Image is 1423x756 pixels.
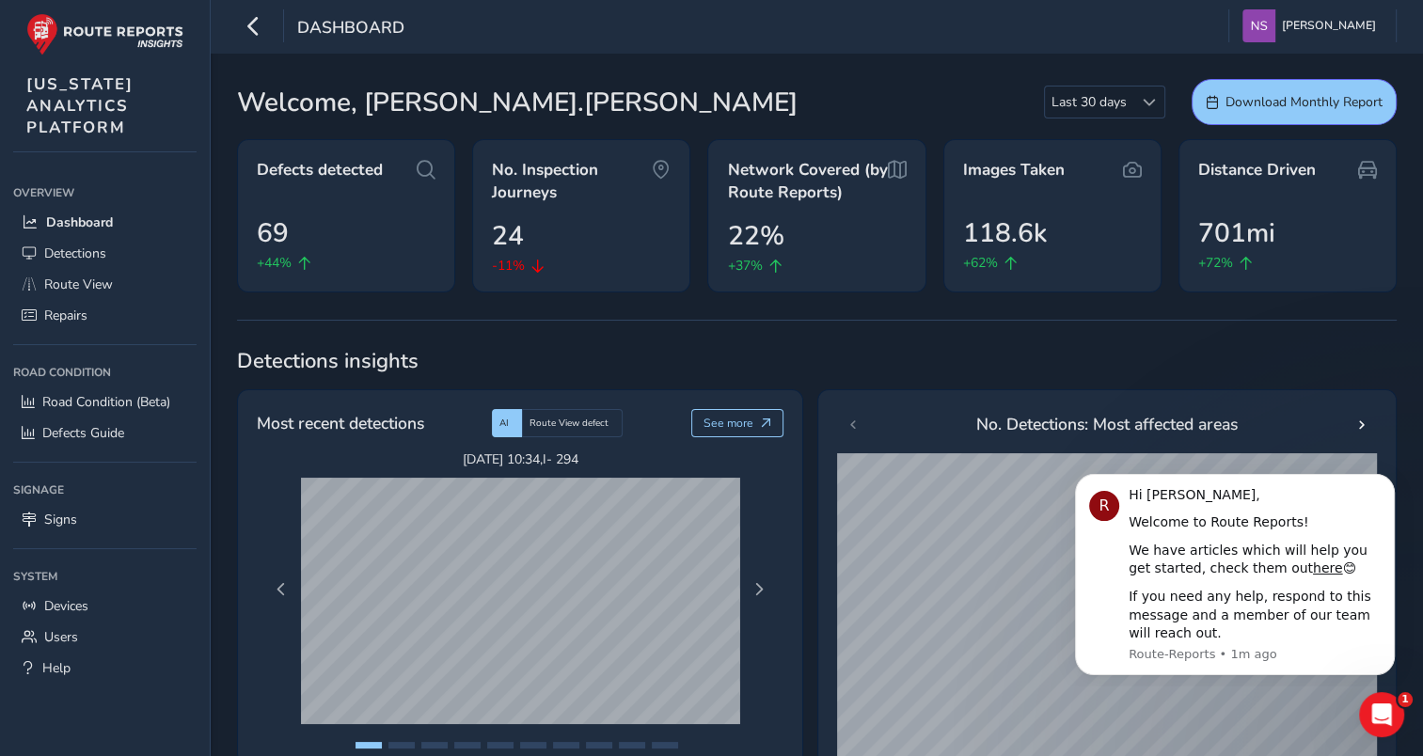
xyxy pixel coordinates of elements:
[1242,9,1383,42] button: [PERSON_NAME]
[727,256,762,276] span: +37%
[13,179,197,207] div: Overview
[1047,457,1423,686] iframe: Intercom notifications message
[586,742,612,748] button: Page 8
[619,742,645,748] button: Page 9
[257,159,383,181] span: Defects detected
[13,622,197,653] a: Users
[727,159,887,203] span: Network Covered (by Route Reports)
[13,386,197,417] a: Road Condition (Beta)
[1045,87,1133,118] span: Last 30 days
[530,417,609,430] span: Route View defect
[492,256,525,276] span: -11%
[257,253,292,273] span: +44%
[237,83,798,122] span: Welcome, [PERSON_NAME].[PERSON_NAME]
[257,411,424,435] span: Most recent detections
[1198,213,1275,253] span: 701mi
[13,207,197,238] a: Dashboard
[1198,253,1233,273] span: +72%
[13,591,197,622] a: Devices
[421,742,448,748] button: Page 3
[746,576,772,603] button: Next Page
[13,358,197,386] div: Road Condition
[44,276,113,293] span: Route View
[454,742,481,748] button: Page 4
[499,417,509,430] span: AI
[691,409,784,437] button: See more
[13,238,197,269] a: Detections
[963,213,1047,253] span: 118.6k
[26,73,134,138] span: [US_STATE] ANALYTICS PLATFORM
[727,216,783,256] span: 22%
[237,347,1397,375] span: Detections insights
[44,244,106,262] span: Detections
[44,307,87,324] span: Repairs
[301,450,739,468] span: [DATE] 10:34 , I- 294
[13,417,197,449] a: Defects Guide
[13,504,197,535] a: Signs
[1242,9,1275,42] img: diamond-layout
[652,742,678,748] button: Page 10
[492,216,524,256] span: 24
[520,742,546,748] button: Page 6
[42,393,170,411] span: Road Condition (Beta)
[1282,9,1376,42] span: [PERSON_NAME]
[26,13,183,55] img: rr logo
[44,511,77,528] span: Signs
[257,213,289,253] span: 69
[13,300,197,331] a: Repairs
[44,597,88,615] span: Devices
[268,576,294,603] button: Previous Page
[487,742,514,748] button: Page 5
[1192,79,1397,125] button: Download Monthly Report
[297,16,404,42] span: Dashboard
[553,742,579,748] button: Page 7
[13,653,197,684] a: Help
[13,476,197,504] div: Signage
[1225,93,1383,111] span: Download Monthly Report
[46,213,113,231] span: Dashboard
[492,159,652,203] span: No. Inspection Journeys
[42,424,124,442] span: Defects Guide
[704,416,753,431] span: See more
[42,659,71,677] span: Help
[13,269,197,300] a: Route View
[1398,692,1413,707] span: 1
[44,628,78,646] span: Users
[522,409,623,437] div: Route View defect
[1198,159,1316,181] span: Distance Driven
[13,562,197,591] div: System
[963,253,998,273] span: +62%
[492,409,522,437] div: AI
[963,159,1065,181] span: Images Taken
[1359,692,1404,737] iframe: Intercom live chat
[976,412,1238,436] span: No. Detections: Most affected areas
[356,742,382,748] button: Page 1
[388,742,415,748] button: Page 2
